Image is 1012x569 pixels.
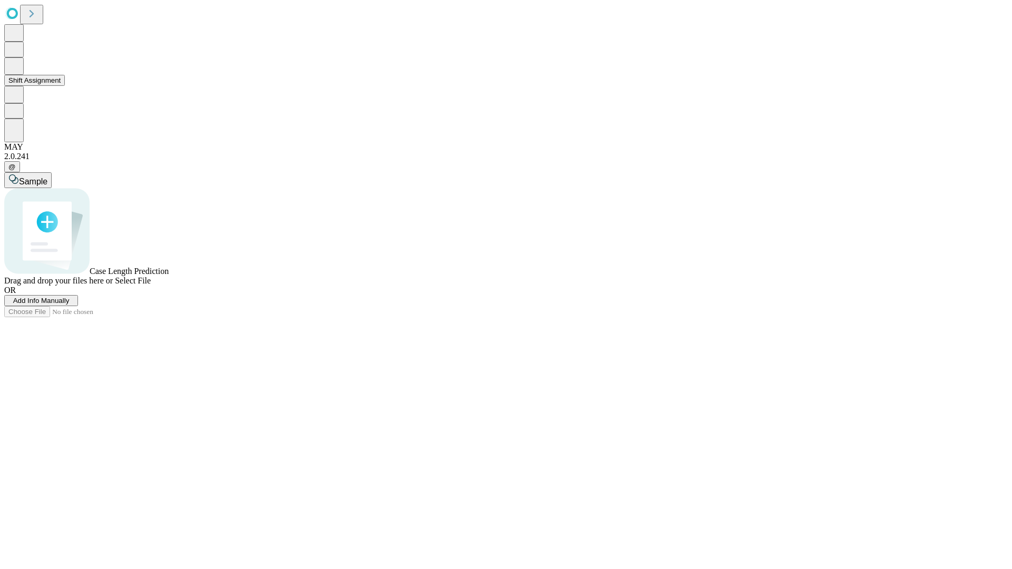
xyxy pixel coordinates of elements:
[4,295,78,306] button: Add Info Manually
[4,142,1008,152] div: MAY
[90,267,169,276] span: Case Length Prediction
[4,276,113,285] span: Drag and drop your files here or
[4,161,20,172] button: @
[4,172,52,188] button: Sample
[13,297,70,305] span: Add Info Manually
[115,276,151,285] span: Select File
[8,163,16,171] span: @
[4,152,1008,161] div: 2.0.241
[4,286,16,295] span: OR
[4,75,65,86] button: Shift Assignment
[19,177,47,186] span: Sample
